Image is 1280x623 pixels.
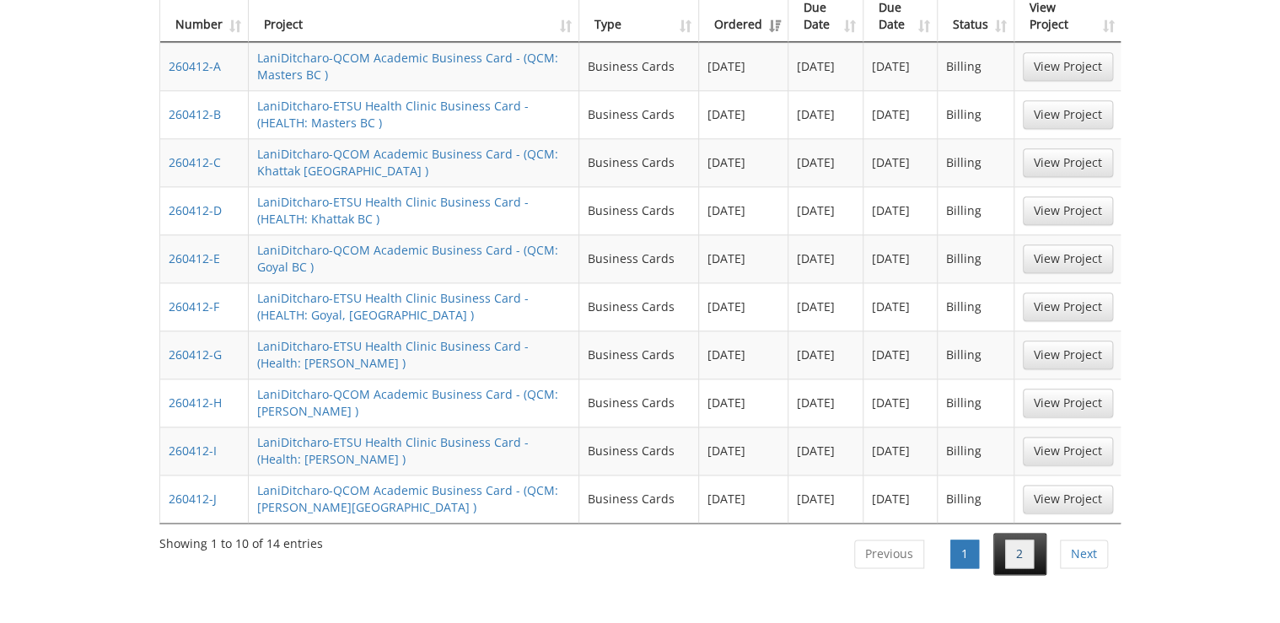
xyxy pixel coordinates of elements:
[699,138,788,186] td: [DATE]
[788,234,863,282] td: [DATE]
[257,98,529,131] a: LaniDitcharo-ETSU Health Clinic Business Card - (HEALTH: Masters BC )
[1023,196,1113,225] a: View Project
[169,154,221,170] a: 260412-C
[579,234,699,282] td: Business Cards
[257,338,529,371] a: LaniDitcharo-ETSU Health Clinic Business Card - (Health: [PERSON_NAME] )
[1023,485,1113,513] a: View Project
[579,186,699,234] td: Business Cards
[257,434,529,467] a: LaniDitcharo-ETSU Health Clinic Business Card - (Health: [PERSON_NAME] )
[1023,148,1113,177] a: View Project
[699,90,788,138] td: [DATE]
[1023,100,1113,129] a: View Project
[159,529,323,552] div: Showing 1 to 10 of 14 entries
[788,475,863,523] td: [DATE]
[863,427,938,475] td: [DATE]
[579,475,699,523] td: Business Cards
[579,282,699,330] td: Business Cards
[863,475,938,523] td: [DATE]
[938,427,1014,475] td: Billing
[863,234,938,282] td: [DATE]
[169,106,221,122] a: 260412-B
[257,242,558,275] a: LaniDitcharo-QCOM Academic Business Card - (QCM: Goyal BC )
[169,250,220,266] a: 260412-E
[699,282,788,330] td: [DATE]
[579,427,699,475] td: Business Cards
[169,395,222,411] a: 260412-H
[854,540,924,568] a: Previous
[938,234,1014,282] td: Billing
[938,475,1014,523] td: Billing
[257,194,529,227] a: LaniDitcharo-ETSU Health Clinic Business Card - (HEALTH: Khattak BC )
[257,50,558,83] a: LaniDitcharo-QCOM Academic Business Card - (QCM: Masters BC )
[169,491,217,507] a: 260412-J
[699,427,788,475] td: [DATE]
[938,42,1014,90] td: Billing
[257,482,558,515] a: LaniDitcharo-QCOM Academic Business Card - (QCM: [PERSON_NAME][GEOGRAPHIC_DATA] )
[788,42,863,90] td: [DATE]
[788,330,863,379] td: [DATE]
[788,138,863,186] td: [DATE]
[257,386,558,419] a: LaniDitcharo-QCOM Academic Business Card - (QCM: [PERSON_NAME] )
[938,186,1014,234] td: Billing
[938,282,1014,330] td: Billing
[1023,341,1113,369] a: View Project
[699,330,788,379] td: [DATE]
[1023,437,1113,465] a: View Project
[699,42,788,90] td: [DATE]
[579,330,699,379] td: Business Cards
[579,42,699,90] td: Business Cards
[950,540,979,568] a: 1
[1023,293,1113,321] a: View Project
[579,379,699,427] td: Business Cards
[169,298,219,314] a: 260412-F
[169,58,221,74] a: 260412-A
[579,138,699,186] td: Business Cards
[257,146,558,179] a: LaniDitcharo-QCOM Academic Business Card - (QCM: Khattak [GEOGRAPHIC_DATA] )
[1023,389,1113,417] a: View Project
[1060,540,1108,568] a: Next
[863,42,938,90] td: [DATE]
[788,282,863,330] td: [DATE]
[579,90,699,138] td: Business Cards
[863,138,938,186] td: [DATE]
[938,379,1014,427] td: Billing
[788,427,863,475] td: [DATE]
[1023,52,1113,81] a: View Project
[257,290,529,323] a: LaniDitcharo-ETSU Health Clinic Business Card - (HEALTH: Goyal, [GEOGRAPHIC_DATA] )
[863,282,938,330] td: [DATE]
[699,475,788,523] td: [DATE]
[1023,244,1113,273] a: View Project
[938,330,1014,379] td: Billing
[938,90,1014,138] td: Billing
[938,138,1014,186] td: Billing
[863,379,938,427] td: [DATE]
[699,186,788,234] td: [DATE]
[788,186,863,234] td: [DATE]
[699,234,788,282] td: [DATE]
[1005,540,1034,568] a: 2
[169,346,222,363] a: 260412-G
[169,202,222,218] a: 260412-D
[863,330,938,379] td: [DATE]
[169,443,217,459] a: 260412-I
[788,379,863,427] td: [DATE]
[788,90,863,138] td: [DATE]
[863,186,938,234] td: [DATE]
[863,90,938,138] td: [DATE]
[699,379,788,427] td: [DATE]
